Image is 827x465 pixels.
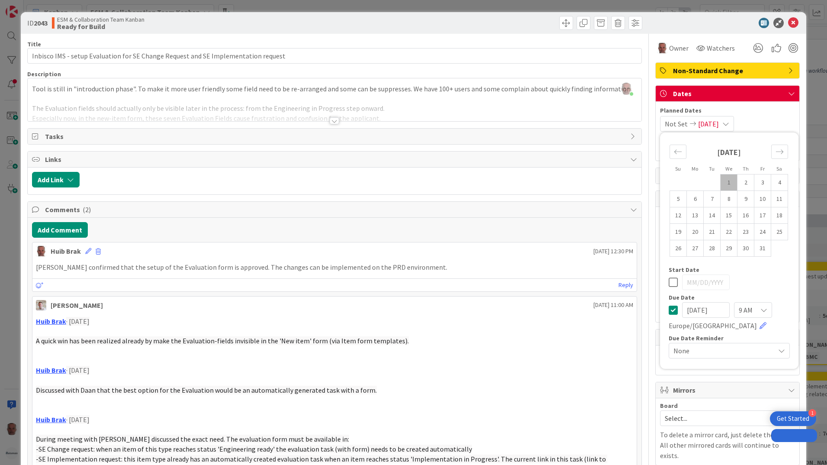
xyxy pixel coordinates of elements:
td: Choose Friday, 10/31/2025 12:00 PM as your check-in date. It’s available. [754,240,771,257]
td: Choose Monday, 10/27/2025 12:00 PM as your check-in date. It’s available. [687,240,704,257]
img: HB [36,246,46,256]
td: Choose Thursday, 10/23/2025 12:00 PM as your check-in date. It’s available. [737,224,754,240]
img: Rd [36,300,46,310]
strong: [DATE] [717,147,741,157]
span: Due Date [669,294,695,300]
td: Choose Sunday, 10/26/2025 12:00 PM as your check-in date. It’s available. [670,240,687,257]
div: Move forward to switch to the next month. [771,145,788,159]
p: Tool is still in "introduction phase". To make it more user friendly some field need to be re-arr... [32,84,637,94]
td: Choose Saturday, 10/11/2025 12:00 PM as your check-in date. It’s available. [771,191,788,207]
a: Huib Brak [36,317,66,326]
span: · [DATE] [66,415,90,424]
td: Choose Saturday, 10/04/2025 12:00 PM as your check-in date. It’s available. [771,174,788,191]
td: Choose Sunday, 10/12/2025 12:00 PM as your check-in date. It’s available. [670,207,687,224]
span: ESM & Collaboration Team Kanban [57,16,144,23]
span: Links [45,154,626,165]
div: Open Get Started checklist, remaining modules: 1 [770,411,816,426]
input: type card name here... [27,48,642,64]
td: Choose Thursday, 10/30/2025 12:00 PM as your check-in date. It’s available. [737,240,754,257]
td: Choose Tuesday, 10/07/2025 12:00 PM as your check-in date. It’s available. [704,191,721,207]
td: Choose Monday, 10/06/2025 12:00 PM as your check-in date. It’s available. [687,191,704,207]
td: Choose Friday, 10/10/2025 12:00 PM as your check-in date. It’s available. [754,191,771,207]
span: 9 AM [739,304,753,316]
span: Mirrors [673,385,784,395]
td: Choose Monday, 10/20/2025 12:00 PM as your check-in date. It’s available. [687,224,704,240]
img: O12jEcQ4hztlznU9UXUTfFJ6X9AFnSjt.jpg [620,83,632,95]
span: Europe/[GEOGRAPHIC_DATA] [669,320,757,331]
span: -SE Change request: when an item of this type reaches status 'Engineering ready' the evaluation t... [36,445,472,453]
input: MM/DD/YYYY [682,274,730,290]
td: Choose Thursday, 10/02/2025 12:00 PM as your check-in date. It’s available. [737,174,754,191]
span: Planned Dates [660,106,795,115]
a: Reply [619,280,633,291]
div: Move backward to switch to the previous month. [670,145,686,159]
td: Choose Friday, 10/24/2025 12:00 PM as your check-in date. It’s available. [754,224,771,240]
small: Fr [760,165,765,172]
button: Add Link [32,172,80,187]
td: Choose Tuesday, 10/21/2025 12:00 PM as your check-in date. It’s available. [704,224,721,240]
td: Choose Saturday, 10/25/2025 12:00 PM as your check-in date. It’s available. [771,224,788,240]
span: Description [27,70,61,78]
span: Start Date [669,267,699,273]
td: Choose Wednesday, 10/01/2025 12:00 PM as your check-in date. It’s available. [721,174,737,191]
td: Choose Tuesday, 10/14/2025 12:00 PM as your check-in date. It’s available. [704,207,721,224]
div: 1 [808,409,816,417]
span: None [673,345,770,357]
td: Choose Monday, 10/13/2025 12:00 PM as your check-in date. It’s available. [687,207,704,224]
span: Due Date Reminder [669,335,724,341]
p: [PERSON_NAME] confirmed that the setup of the Evaluation form is approved. The changes can be imp... [36,262,633,272]
span: Board [660,403,678,409]
small: Tu [709,165,715,172]
small: Mo [692,165,698,172]
td: Choose Sunday, 10/19/2025 12:00 PM as your check-in date. It’s available. [670,224,687,240]
span: ( 2 ) [83,205,91,214]
span: ID [27,18,48,28]
span: Tasks [45,131,626,142]
span: Dates [673,88,784,99]
span: Comments [45,204,626,215]
td: Choose Wednesday, 10/15/2025 12:00 PM as your check-in date. It’s available. [721,207,737,224]
span: · [DATE] [66,366,90,375]
img: HB [657,43,667,53]
span: During meeting with [PERSON_NAME] discussed the exact need. The evaluation form must be available... [36,435,349,443]
td: Choose Thursday, 10/09/2025 12:00 PM as your check-in date. It’s available. [737,191,754,207]
span: Discussed with Daan that the best option for the Evaluation would be an automatically generated t... [36,386,377,394]
span: Non-Standard Change [673,65,784,76]
span: [DATE] 12:30 PM [593,247,633,256]
a: Huib Brak [36,366,66,375]
td: Choose Wednesday, 10/22/2025 12:00 PM as your check-in date. It’s available. [721,224,737,240]
button: Add Comment [32,222,88,238]
td: Choose Tuesday, 10/28/2025 12:00 PM as your check-in date. It’s available. [704,240,721,257]
td: Choose Thursday, 10/16/2025 12:00 PM as your check-in date. It’s available. [737,207,754,224]
td: Choose Sunday, 10/05/2025 12:00 PM as your check-in date. It’s available. [670,191,687,207]
div: Get Started [777,414,809,423]
small: We [725,165,732,172]
b: 2043 [34,19,48,27]
a: Huib Brak [36,415,66,424]
td: Choose Saturday, 10/18/2025 12:00 PM as your check-in date. It’s available. [771,207,788,224]
b: Ready for Build [57,23,144,30]
div: Calendar [660,137,798,267]
div: Huib Brak [51,246,81,256]
span: Watchers [707,43,735,53]
p: To delete a mirror card, just delete the card. All other mirrored cards will continue to exists. [660,429,795,461]
small: Sa [776,165,782,172]
span: Select... [665,412,776,424]
input: MM/DD/YYYY [682,302,730,318]
span: Not Set [665,119,688,129]
td: Choose Wednesday, 10/29/2025 12:00 PM as your check-in date. It’s available. [721,240,737,257]
td: Choose Wednesday, 10/08/2025 12:00 PM as your check-in date. It’s available. [721,191,737,207]
span: A quick win has been realized already by make the Evaluation-fields invisible in the 'New item' f... [36,336,409,345]
small: Su [675,165,681,172]
label: Title [27,40,41,48]
small: Th [743,165,749,172]
td: Choose Friday, 10/03/2025 12:00 PM as your check-in date. It’s available. [754,174,771,191]
td: Choose Friday, 10/17/2025 12:00 PM as your check-in date. It’s available. [754,207,771,224]
span: · [DATE] [66,317,90,326]
div: [PERSON_NAME] [51,300,103,310]
span: Owner [669,43,689,53]
span: [DATE] [698,119,719,129]
span: [DATE] 11:00 AM [593,300,633,310]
